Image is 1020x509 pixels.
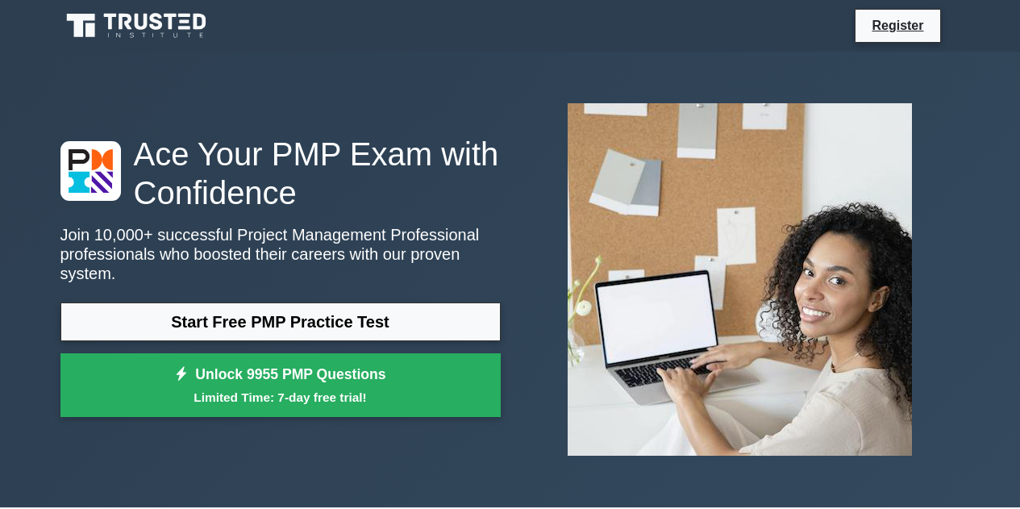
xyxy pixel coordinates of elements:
small: Limited Time: 7-day free trial! [81,388,481,407]
a: Start Free PMP Practice Test [60,302,501,341]
h1: Ace Your PMP Exam with Confidence [60,135,501,212]
a: Unlock 9955 PMP QuestionsLimited Time: 7-day free trial! [60,353,501,418]
a: Register [862,15,933,35]
p: Join 10,000+ successful Project Management Professional professionals who boosted their careers w... [60,225,501,283]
